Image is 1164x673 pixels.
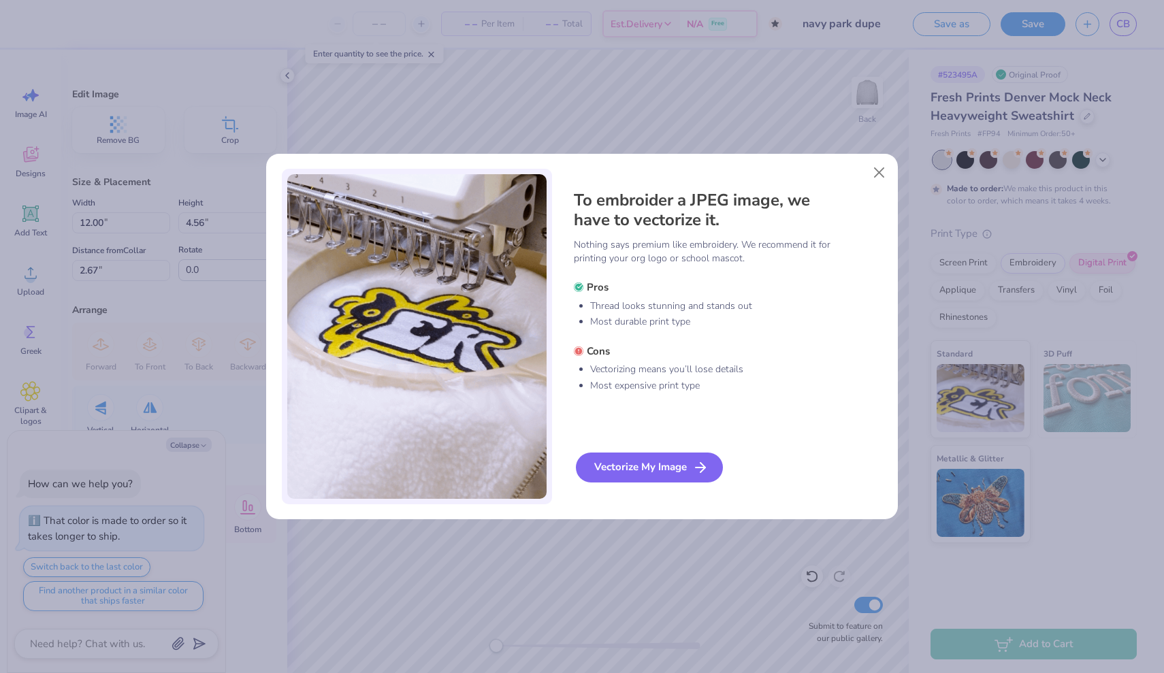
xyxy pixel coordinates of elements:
h5: Pros [574,280,849,294]
p: Nothing says premium like embroidery. We recommend it for printing your org logo or school mascot. [574,238,849,265]
button: Close [867,159,892,185]
div: Vectorize My Image [576,453,723,482]
li: Thread looks stunning and stands out [590,299,849,313]
h4: To embroider a JPEG image, we have to vectorize it. [574,191,849,231]
li: Most expensive print type [590,379,849,393]
li: Vectorizing means you’ll lose details [590,363,849,376]
li: Most durable print type [590,315,849,329]
h5: Cons [574,344,849,358]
